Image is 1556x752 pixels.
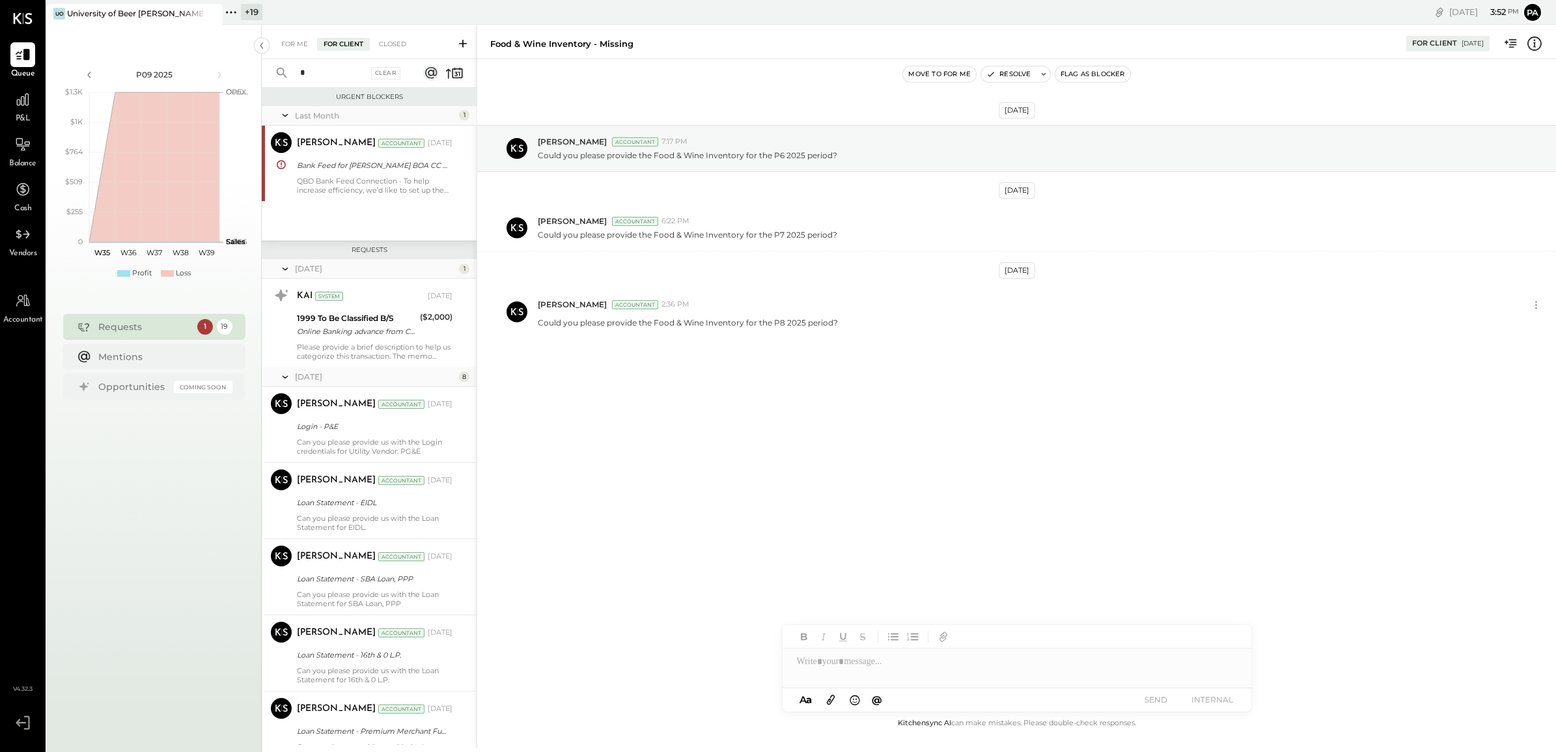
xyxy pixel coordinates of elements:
div: [DATE] [295,263,456,274]
p: Could you please provide the Food & Wine Inventory for the P6 2025 period? [538,150,837,161]
div: Food & Wine Inventory - Missing [490,38,633,50]
button: Underline [835,628,852,645]
div: Loan Statement - 16th & 0 L.P. [297,648,449,661]
div: [DATE] [428,291,452,301]
div: Loan Statement - EIDL [297,496,449,509]
div: KAI [297,290,313,303]
span: Accountant [3,314,43,326]
span: Cash [14,203,31,215]
div: Accountant [378,400,424,409]
text: W37 [146,248,162,257]
div: 1 [459,264,469,274]
div: Accountant [612,137,658,146]
a: Balance [1,132,45,170]
button: Add URL [935,628,952,645]
div: [DATE] [1462,39,1484,48]
div: 1 [459,110,469,120]
div: [DATE] [428,399,452,410]
span: @ [872,693,882,706]
span: Vendors [9,248,37,260]
p: Could you please provide the Food & Wine Inventory for the P8 2025 period? [538,317,838,328]
div: Requests [268,245,470,255]
div: Mentions [98,350,226,363]
div: [PERSON_NAME] [297,550,376,563]
span: [PERSON_NAME] [538,136,607,147]
text: $1.3K [65,87,83,96]
div: [DATE] [428,628,452,638]
div: [PERSON_NAME] [297,626,376,639]
div: 1999 To Be Classified B/S [297,312,416,325]
div: [DATE] [999,262,1035,279]
div: Online Banking advance from CRD 3155 Confirmation# XXXXX88468 [297,325,416,338]
div: Clear [371,67,401,79]
a: Accountant [1,288,45,326]
span: Balance [9,158,36,170]
div: Accountant [378,476,424,485]
span: P&L [16,113,31,125]
div: Loan Statement - Premium Merchant Funding [297,725,449,738]
a: Cash [1,177,45,215]
div: Please provide a brief description to help us categorize this transaction. The memo might be help... [297,342,452,361]
div: [DATE] [428,138,452,148]
text: 0 [78,237,83,246]
div: Accountant [612,217,658,226]
span: 6:22 PM [661,216,689,227]
div: Uo [53,8,65,20]
div: Accountant [612,300,658,309]
button: Ordered List [904,628,921,645]
div: Can you please provide us with the Loan Statement for EIDL. [297,514,452,532]
a: Queue [1,42,45,80]
div: Can you please provide us with the Loan Statement for SBA Loan, PPP [297,590,452,608]
a: P&L [1,87,45,125]
div: Login - P&E [297,420,449,433]
div: Last Month [295,110,456,121]
div: 19 [217,319,232,335]
div: [DATE] [999,182,1035,199]
div: [DATE] [428,704,452,714]
span: 2:36 PM [661,299,689,310]
div: Bank Feed for [PERSON_NAME] BOA CC 0405, [PERSON_NAME] Fargo CC 0648, BOA Saving 7768, BOA CC 362... [297,159,449,172]
button: Resolve [981,66,1036,82]
div: Accountant [378,139,424,148]
button: Move to for me [903,66,976,82]
div: [DATE] [428,475,452,486]
button: Strikethrough [854,628,871,645]
span: [PERSON_NAME] [538,216,607,227]
button: Italic [815,628,832,645]
span: Queue [11,68,35,80]
div: Coming Soon [174,381,232,393]
div: [PERSON_NAME] [297,137,376,150]
div: [DATE] [295,371,456,382]
div: Accountant [378,552,424,561]
a: Vendors [1,222,45,260]
div: [PERSON_NAME] [297,398,376,411]
div: Profit [132,268,152,279]
div: P09 2025 [99,69,210,80]
div: [PERSON_NAME] [297,703,376,716]
span: a [806,693,812,706]
button: @ [868,691,886,708]
div: Accountant [378,704,424,714]
span: [PERSON_NAME] [538,299,607,310]
div: System [315,292,343,301]
p: Could you please provide the Food & Wine Inventory for the P7 2025 period? [538,229,837,240]
button: INTERNAL [1186,691,1238,708]
div: Loan Statement - SBA Loan, PPP [297,572,449,585]
text: $255 [66,207,83,216]
div: Requests [98,320,191,333]
text: Sales [226,237,245,246]
div: Urgent Blockers [268,92,470,102]
button: Bold [796,628,813,645]
span: 7:17 PM [661,137,688,147]
div: [DATE] [1449,6,1519,18]
button: Aa [796,693,816,707]
div: Can you please provide us with the Login credentials for Utility Vendor: PG&E [297,438,452,456]
text: $764 [65,147,83,156]
div: [PERSON_NAME] [297,474,376,487]
div: Opportunities [98,380,167,393]
div: ($2,000) [420,311,452,324]
text: W39 [198,248,214,257]
div: For Client [1412,38,1457,49]
text: $1K [70,117,83,126]
div: Loss [176,268,191,279]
